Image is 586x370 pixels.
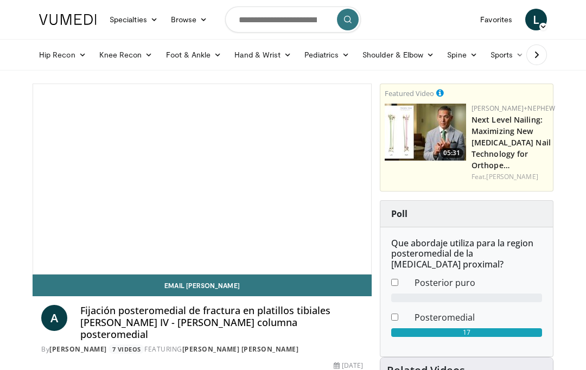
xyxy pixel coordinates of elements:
a: Next Level Nailing: Maximizing New [MEDICAL_DATA] Nail Technology for Orthope… [472,114,551,170]
a: Foot & Ankle [160,44,228,66]
a: Knee Recon [93,44,160,66]
img: VuMedi Logo [39,14,97,25]
a: A [41,305,67,331]
a: [PERSON_NAME] [486,172,538,181]
a: Hip Recon [33,44,93,66]
a: Email [PERSON_NAME] [33,275,372,296]
a: [PERSON_NAME] [PERSON_NAME] [182,345,299,354]
a: Specialties [103,9,164,30]
strong: Poll [391,208,407,220]
a: Hand & Wrist [228,44,298,66]
div: By FEATURING [41,345,363,354]
a: [PERSON_NAME]+Nephew [472,104,555,113]
a: Sports [484,44,531,66]
span: 05:31 [440,148,463,158]
small: Featured Video [385,88,434,98]
a: Spine [441,44,483,66]
input: Search topics, interventions [225,7,361,33]
a: L [525,9,547,30]
h6: Que abordaje utiliza para la region posteromedial de la [MEDICAL_DATA] proximal? [391,238,542,270]
a: Favorites [474,9,519,30]
div: Feat. [472,172,555,182]
a: Pediatrics [298,44,356,66]
img: f5bb47d0-b35c-4442-9f96-a7b2c2350023.150x105_q85_crop-smart_upscale.jpg [385,104,466,161]
a: Browse [164,9,214,30]
a: [PERSON_NAME] [49,345,107,354]
div: 17 [391,328,542,337]
a: 05:31 [385,104,466,161]
a: Shoulder & Elbow [356,44,441,66]
video-js: Video Player [33,84,371,274]
h4: Fijación posteromedial de fractura en platillos tibiales [PERSON_NAME] IV - [PERSON_NAME] columna... [80,305,363,340]
dd: Posteromedial [406,311,550,324]
a: 7 Videos [109,345,144,354]
dd: Posterior puro [406,276,550,289]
